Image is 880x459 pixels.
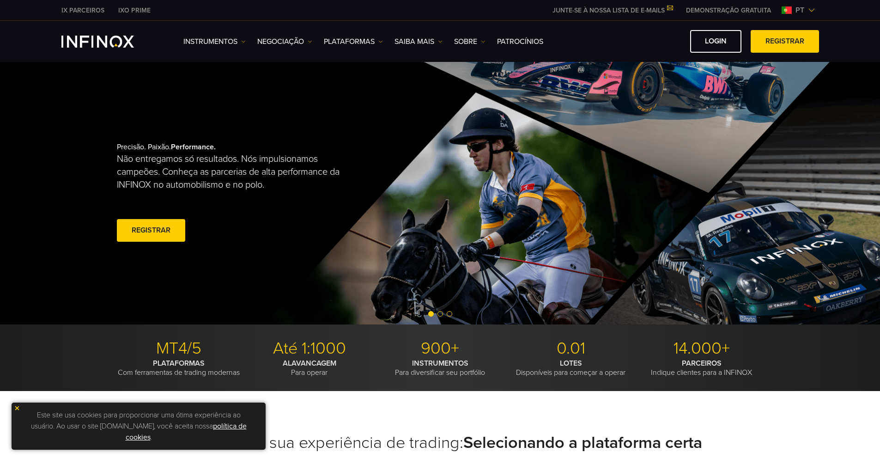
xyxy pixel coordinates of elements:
strong: ALAVANCAGEM [283,359,336,368]
span: pt [792,5,808,16]
span: Go to slide 2 [437,311,443,317]
strong: LOTES [560,359,582,368]
strong: PARCEIROS [682,359,722,368]
p: MT4/5 [117,338,241,359]
a: JUNTE-SE À NOSSA LISTA DE E-MAILS [546,6,679,14]
strong: Performance. [171,142,216,152]
a: Patrocínios [497,36,543,47]
p: Não entregamos só resultados. Nós impulsionamos campeões. Conheça as parcerias de alta performanc... [117,153,350,191]
a: INFINOX MENU [679,6,778,15]
h2: Potencialize sua experiência de trading: [117,433,764,453]
p: Até 1:1000 [248,338,371,359]
p: Para diversificar seu portfólio [378,359,502,377]
img: yellow close icon [14,405,20,411]
p: Para operar [248,359,371,377]
a: Saiba mais [394,36,443,47]
strong: Selecionando a plataforma certa [463,433,702,453]
a: Instrumentos [183,36,246,47]
a: INFINOX Logo [61,36,156,48]
a: NEGOCIAÇÃO [257,36,312,47]
p: 0.01 [509,338,633,359]
a: SOBRE [454,36,486,47]
a: Registrar [117,219,185,242]
span: Go to slide 1 [428,311,434,317]
p: Este site usa cookies para proporcionar uma ótima experiência ao usuário. Ao usar o site [DOMAIN_... [16,407,261,445]
p: Indique clientes para a INFINOX [640,359,764,377]
div: Precisão. Paixão. [117,128,408,259]
p: Disponíveis para começar a operar [509,359,633,377]
p: 14.000+ [640,338,764,359]
p: 900+ [378,338,502,359]
strong: INSTRUMENTOS [412,359,468,368]
strong: PLATAFORMAS [153,359,205,368]
a: PLATAFORMAS [324,36,383,47]
p: Com ferramentas de trading modernas [117,359,241,377]
a: Registrar [751,30,819,53]
span: Go to slide 3 [447,311,452,317]
a: INFINOX [55,6,111,15]
a: Login [690,30,741,53]
a: INFINOX [111,6,158,15]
